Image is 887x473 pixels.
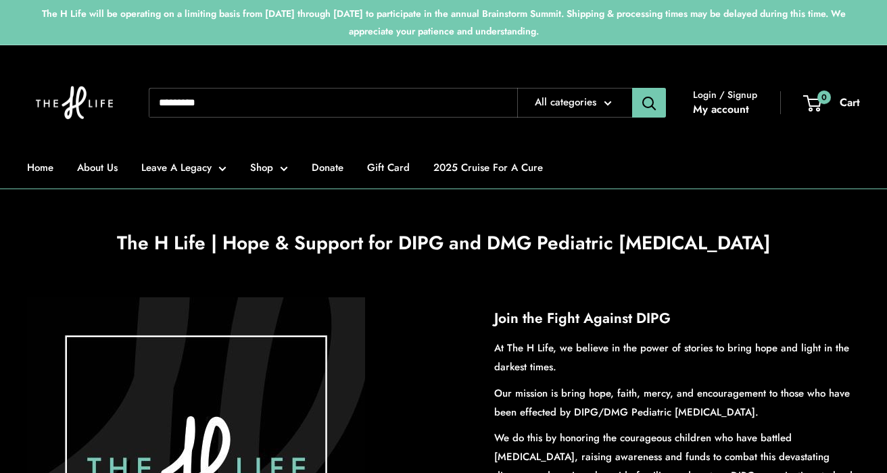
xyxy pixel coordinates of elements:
a: Home [27,158,53,177]
span: Login / Signup [693,86,757,103]
a: About Us [77,158,118,177]
a: 2025 Cruise For A Cure [433,158,543,177]
span: Cart [840,95,860,110]
h1: The H Life | Hope & Support for DIPG and DMG Pediatric [MEDICAL_DATA] [27,230,860,257]
input: Search... [149,88,517,118]
h2: Join the Fight Against DIPG [494,308,860,330]
a: 0 Cart [805,93,860,113]
p: Our mission is bring hope, faith, mercy, and encouragement to those who have been effected by DIP... [494,384,860,422]
span: 0 [817,91,831,104]
button: Search [632,88,666,118]
a: My account [693,99,749,120]
img: The H Life [27,59,122,147]
a: Shop [250,158,288,177]
a: Donate [312,158,343,177]
a: Leave A Legacy [141,158,226,177]
a: Gift Card [367,158,410,177]
p: At The H Life, we believe in the power of stories to bring hope and light in the darkest times. [494,339,860,376]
